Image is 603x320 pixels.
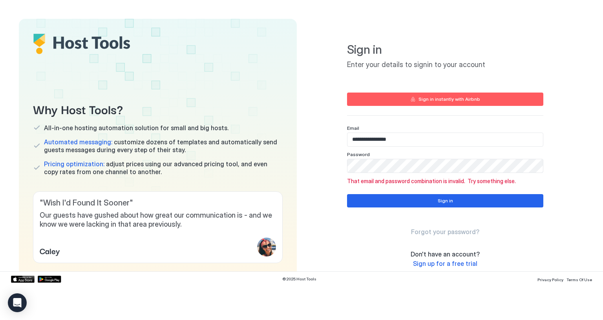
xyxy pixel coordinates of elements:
[33,100,283,118] span: Why Host Tools?
[44,160,104,168] span: Pricing optimization:
[44,138,112,146] span: Automated messaging:
[347,178,543,185] span: That email and password combination is invalid. Try something else.
[347,159,543,173] input: Input Field
[347,60,543,69] span: Enter your details to signin to your account
[44,160,283,176] span: adjust prices using our advanced pricing tool, and even copy rates from one channel to another.
[413,260,477,268] a: Sign up for a free trial
[347,125,359,131] span: Email
[282,276,316,282] span: © 2025 Host Tools
[40,245,60,256] span: Caley
[566,277,592,282] span: Terms Of Use
[347,133,543,146] input: Input Field
[438,197,453,204] div: Sign in
[566,275,592,283] a: Terms Of Use
[347,194,543,207] button: Sign in
[11,276,35,283] a: App Store
[44,124,228,132] span: All-in-one hosting automation solution for small and big hosts.
[40,211,276,229] span: Our guests have gushed about how great our communication is - and we know we were lacking in that...
[347,93,543,106] button: Sign in instantly with Airbnb
[347,151,370,157] span: Password
[40,198,276,208] span: " Wish I'd Found It Sooner "
[537,277,563,282] span: Privacy Policy
[8,293,27,312] div: Open Intercom Messenger
[38,276,61,283] a: Google Play Store
[418,96,480,103] div: Sign in instantly with Airbnb
[411,228,479,236] a: Forgot your password?
[537,275,563,283] a: Privacy Policy
[44,138,283,154] span: customize dozens of templates and automatically send guests messages during every step of their s...
[257,238,276,256] div: profile
[411,250,480,258] span: Don't have an account?
[347,42,543,57] span: Sign in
